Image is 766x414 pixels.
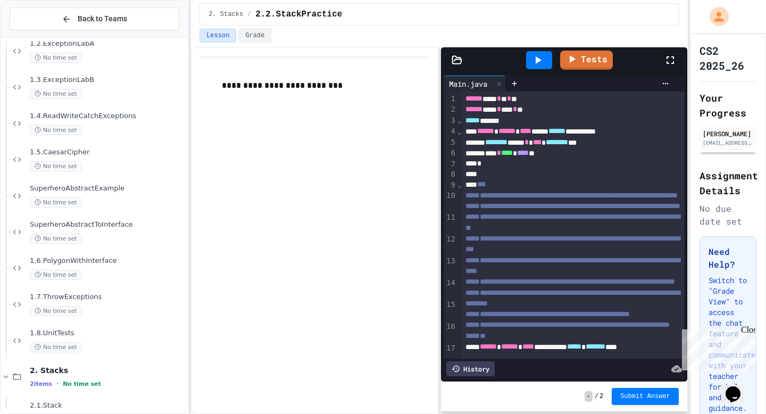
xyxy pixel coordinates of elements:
div: Chat with us now!Close [4,4,73,68]
span: No time set [30,197,82,208]
div: History [446,361,495,376]
span: No time set [30,125,82,135]
span: 1.3.ExceptionLabB [30,76,186,85]
div: 5 [444,137,457,148]
div: 4 [444,126,457,137]
span: Fold line [457,127,462,136]
span: / [595,392,598,401]
span: Fold line [457,180,462,189]
span: No time set [30,342,82,352]
div: 1 [444,94,457,104]
h2: Your Progress [700,90,756,120]
span: Submit Answer [620,392,670,401]
div: Main.java [444,76,506,92]
h1: CS2 2025_26 [700,43,756,73]
div: 6 [444,148,457,159]
span: No time set [63,380,101,387]
div: [EMAIL_ADDRESS][DOMAIN_NAME] [703,139,753,147]
div: 16 [444,321,457,343]
span: • [56,379,59,388]
div: 8 [444,169,457,180]
div: 11 [444,212,457,234]
div: 13 [444,256,457,278]
span: No time set [30,234,82,244]
span: No time set [30,89,82,99]
span: / [247,10,251,19]
div: 17 [444,343,457,365]
div: 3 [444,115,457,126]
div: [PERSON_NAME] [703,129,753,138]
span: 1.8.UnitTests [30,329,186,338]
button: Lesson [199,29,236,43]
span: 1.5.CaesarCipher [30,148,186,157]
span: Back to Teams [78,13,127,24]
div: Main.java [444,78,493,89]
span: No time set [30,53,82,63]
span: 2.1.Stack [30,401,186,410]
span: 1.4.ReadWriteCatchExceptions [30,112,186,121]
button: Submit Answer [612,388,679,405]
iframe: chat widget [678,325,755,370]
div: 7 [444,159,457,170]
h3: Need Help? [709,245,747,271]
p: Switch to "Grade View" to access the chat feature and communicate with your teacher for help and ... [709,275,747,413]
span: 2. Stacks [30,366,186,375]
span: No time set [30,306,82,316]
span: 2.2.StackPractice [255,8,342,21]
div: 14 [444,278,457,300]
span: 1.6.PolygonWithInterface [30,256,186,266]
span: 2. Stacks [209,10,243,19]
span: SuperheroAbstractExample [30,184,186,193]
span: No time set [30,270,82,280]
a: Tests [560,51,613,70]
h2: Assignment Details [700,168,756,198]
div: My Account [698,4,731,29]
span: No time set [30,161,82,171]
span: 1.7.ThrowExceptions [30,293,186,302]
span: Fold line [457,116,462,125]
div: No due date set [700,202,756,228]
button: Back to Teams [10,7,179,30]
div: 12 [444,234,457,256]
div: 9 [444,180,457,191]
span: 2 [600,392,603,401]
span: - [585,391,593,402]
span: 2 items [30,380,52,387]
span: 1.2.ExceptionLabA [30,39,186,48]
div: 10 [444,191,457,212]
button: Grade [238,29,271,43]
div: 2 [444,104,457,115]
iframe: chat widget [721,371,755,403]
div: 15 [444,300,457,321]
span: SuperheroAbstractToInterface [30,220,186,229]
